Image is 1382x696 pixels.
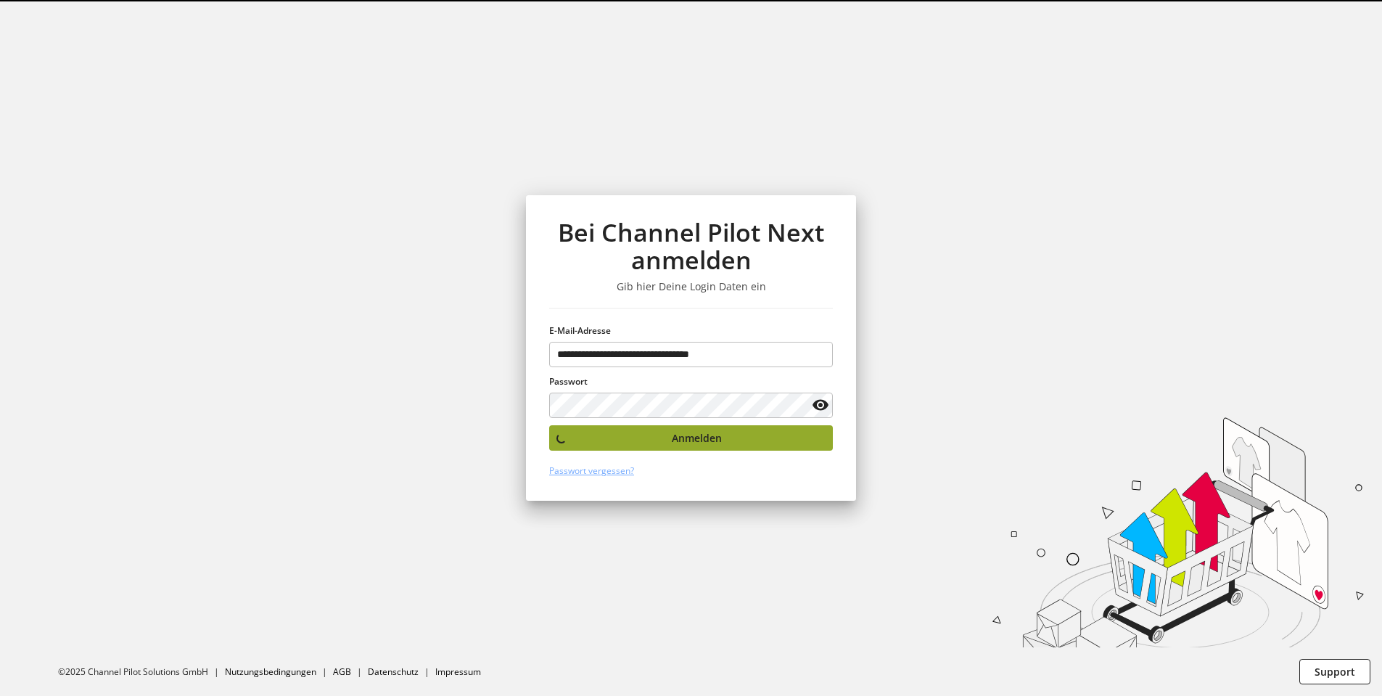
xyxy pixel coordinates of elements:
a: AGB [333,666,351,678]
a: Passwort vergessen? [549,464,634,477]
h1: Bei Channel Pilot Next anmelden [549,218,833,274]
button: Support [1299,659,1370,684]
a: Datenschutz [368,666,419,678]
span: Support [1315,664,1355,679]
a: Impressum [435,666,481,678]
span: Passwort [549,375,588,388]
a: Nutzungsbedingungen [225,666,316,678]
li: ©2025 Channel Pilot Solutions GmbH [58,666,225,679]
h3: Gib hier Deine Login Daten ein [549,280,833,293]
span: E-Mail-Adresse [549,324,611,337]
